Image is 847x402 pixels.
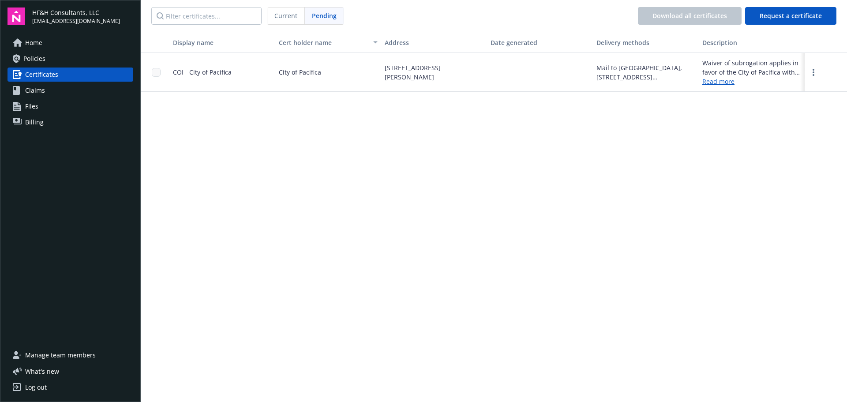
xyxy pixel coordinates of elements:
div: Display name [173,38,272,47]
span: Pending [312,11,337,20]
span: [STREET_ADDRESS][PERSON_NAME] [385,63,483,82]
a: Home [7,36,133,50]
div: Log out [25,380,47,394]
a: Billing [7,115,133,129]
div: Date generated [491,38,589,47]
div: Cert holder name [279,38,368,47]
button: Description [699,32,805,53]
span: [EMAIL_ADDRESS][DOMAIN_NAME] [32,17,120,25]
input: Toggle Row Selected [152,68,161,77]
a: Claims [7,83,133,98]
span: City of Pacifica [279,68,321,77]
div: Address [385,38,483,47]
a: Manage team members [7,348,133,362]
button: Date generated [487,32,593,53]
div: Description [702,38,801,47]
button: Delivery methods [593,32,699,53]
span: Files [25,99,38,113]
button: Request a certificate [745,7,836,25]
div: Waiver of subrogation applies in favor of the City of Pacifica with respect to General Liability. [702,58,801,77]
span: Claims [25,83,45,98]
span: Home [25,36,42,50]
span: Manage team members [25,348,96,362]
span: Pending [305,8,344,24]
a: Files [7,99,133,113]
span: Download all certificates [652,11,727,20]
span: Current [274,11,297,20]
button: HF&H Consultants, LLC[EMAIL_ADDRESS][DOMAIN_NAME] [32,8,133,25]
span: Policies [23,52,45,66]
a: more [808,67,819,78]
button: Download all certificates [638,7,742,25]
span: Certificates [25,68,58,82]
a: Policies [7,52,133,66]
img: navigator-logo.svg [7,8,25,25]
button: Cert holder name [275,32,381,53]
span: COI - City of Pacifica [173,68,232,76]
div: Delivery methods [596,38,695,47]
button: What's new [7,367,73,376]
button: Address [381,32,487,53]
span: What ' s new [25,367,59,376]
span: HF&H Consultants, LLC [32,8,120,17]
input: Filter certificates... [151,7,262,25]
a: Certificates [7,68,133,82]
button: Display name [169,32,275,53]
span: Billing [25,115,44,129]
a: Read more [702,77,801,86]
span: Request a certificate [760,11,822,20]
div: Mail to [GEOGRAPHIC_DATA], [STREET_ADDRESS][PERSON_NAME] [596,63,695,82]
